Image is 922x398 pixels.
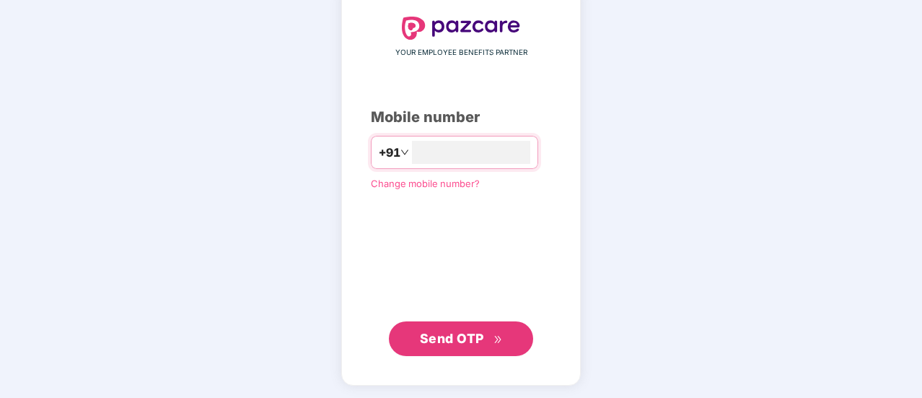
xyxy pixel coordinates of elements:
[371,178,480,189] a: Change mobile number?
[389,321,533,356] button: Send OTPdouble-right
[395,47,527,59] span: YOUR EMPLOYEE BENEFITS PARTNER
[400,148,409,157] span: down
[371,106,551,129] div: Mobile number
[402,17,520,40] img: logo
[493,335,503,345] span: double-right
[420,331,484,346] span: Send OTP
[379,144,400,162] span: +91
